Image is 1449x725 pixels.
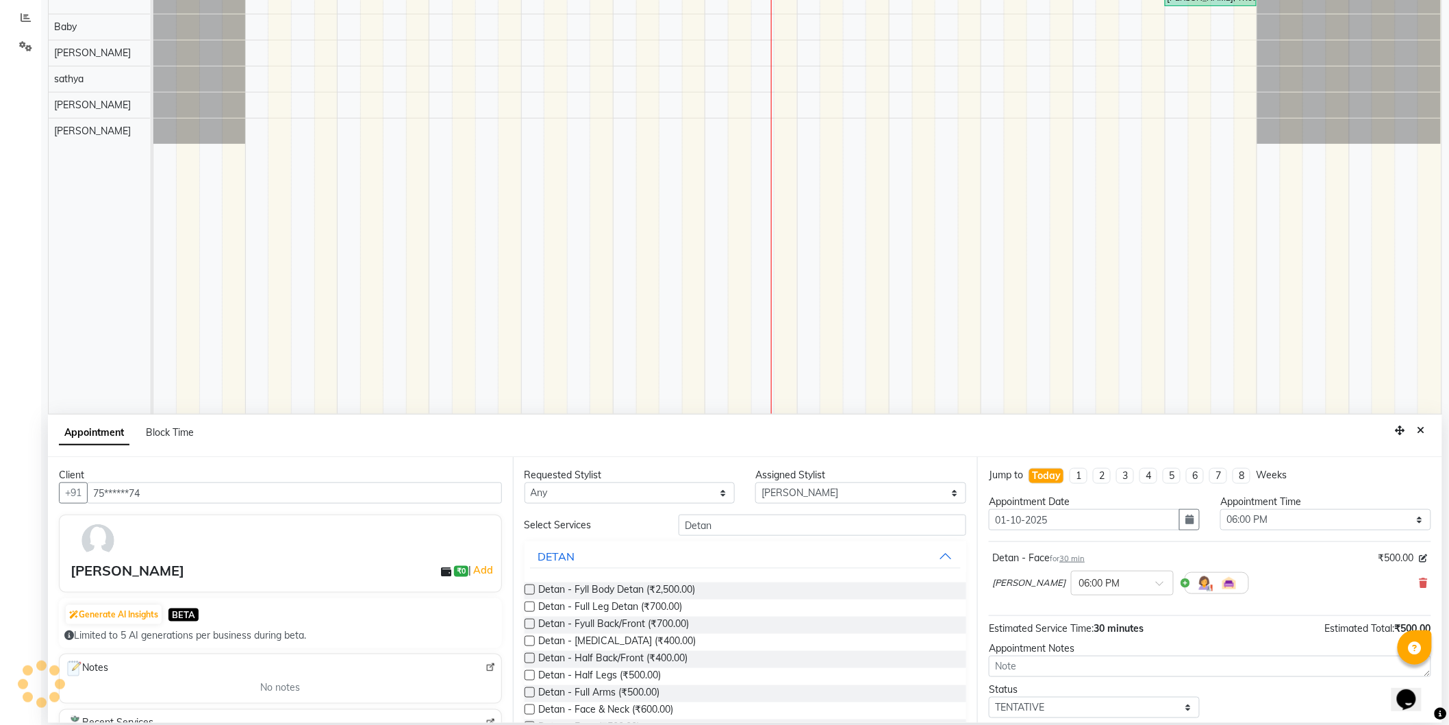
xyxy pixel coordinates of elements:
span: [PERSON_NAME] [992,576,1066,590]
li: 1 [1070,468,1087,484]
span: [PERSON_NAME] [54,125,131,137]
a: Add [471,562,495,578]
button: Generate AI Insights [66,605,162,624]
li: 4 [1139,468,1157,484]
span: Detan - [MEDICAL_DATA] (₹400.00) [539,634,696,651]
span: ₹0 [454,566,468,577]
span: Detan - Face & Neck (₹600.00) [539,702,674,720]
span: ₹500.00 [1378,551,1414,565]
span: Estimated Service Time: [989,622,1094,635]
li: 8 [1233,468,1250,484]
span: Detan - Half Back/Front (₹400.00) [539,651,688,668]
button: Close [1411,420,1431,441]
li: 6 [1186,468,1204,484]
div: Assigned Stylist [755,468,966,482]
input: yyyy-mm-dd [989,509,1180,530]
button: +91 [59,482,88,504]
div: DETAN [538,548,575,565]
li: 2 [1093,468,1111,484]
span: Notes [65,660,108,678]
div: Today [1032,469,1061,483]
div: Appointment Date [989,495,1200,509]
img: Hairdresser.png [1196,575,1213,591]
li: 7 [1209,468,1227,484]
div: Client [59,468,502,482]
div: Limited to 5 AI generations per business during beta. [64,628,496,643]
small: for [1050,554,1085,563]
span: Baby [54,21,77,33]
span: Detan - Half Legs (₹500.00) [539,668,661,685]
input: Search by Name/Mobile/Email/Code [87,482,502,504]
div: Appointment Time [1220,495,1431,509]
span: Detan - Fyll Body Detan (₹2,500.00) [539,582,696,600]
span: Detan - Fyull Back/Front (₹700.00) [539,617,690,634]
li: 5 [1163,468,1181,484]
span: 30 min [1059,554,1085,563]
div: [PERSON_NAME] [71,561,184,581]
li: 3 [1116,468,1134,484]
iframe: chat widget [1391,670,1435,711]
span: | [468,562,495,578]
span: Detan - Full Arms (₹500.00) [539,685,660,702]
span: No notes [260,680,300,695]
div: Requested Stylist [525,468,735,482]
i: Edit price [1420,554,1428,563]
img: Interior.png [1221,575,1237,591]
span: Appointment [59,421,129,445]
input: Search by service name [679,515,966,536]
span: ₹500.00 [1395,622,1431,635]
span: [PERSON_NAME] [54,99,131,111]
span: Block Time [146,426,194,439]
span: sathya [54,73,84,85]
span: Detan - Full Leg Detan (₹700.00) [539,600,683,617]
span: Estimated Total: [1325,622,1395,635]
div: Jump to [989,468,1023,482]
div: Appointment Notes [989,641,1431,656]
span: BETA [168,609,199,622]
div: Status [989,683,1200,697]
span: [PERSON_NAME] [54,47,131,59]
span: 30 minutes [1094,622,1144,635]
button: DETAN [530,544,961,569]
div: Weeks [1256,468,1287,482]
div: Detan - Face [992,551,1085,565]
img: avatar [78,521,118,561]
div: Select Services [514,518,668,532]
